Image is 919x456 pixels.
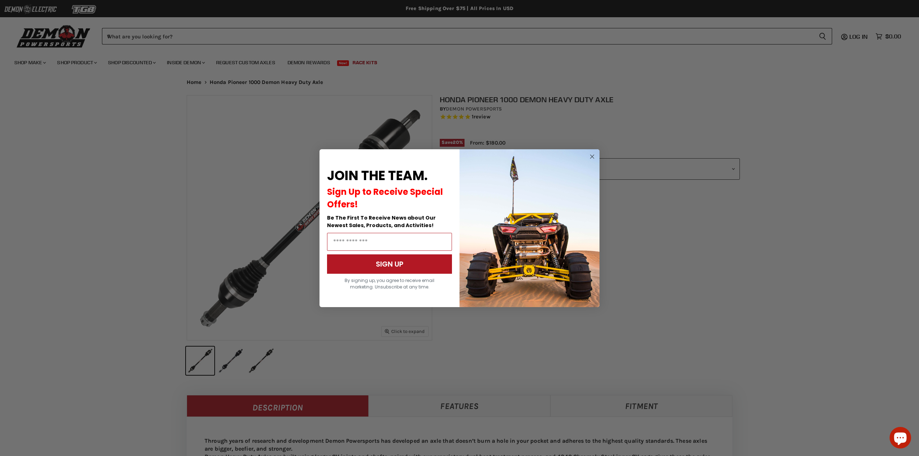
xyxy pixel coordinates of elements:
span: Sign Up to Receive Special Offers! [327,186,443,210]
span: JOIN THE TEAM. [327,166,428,185]
button: SIGN UP [327,254,452,274]
span: Be The First To Receive News about Our Newest Sales, Products, and Activities! [327,214,436,229]
span: By signing up, you agree to receive email marketing. Unsubscribe at any time. [345,277,434,290]
inbox-online-store-chat: Shopify online store chat [887,427,913,450]
input: Email Address [327,233,452,251]
button: Close dialog [588,152,597,161]
img: a9095488-b6e7-41ba-879d-588abfab540b.jpeg [459,149,600,307]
